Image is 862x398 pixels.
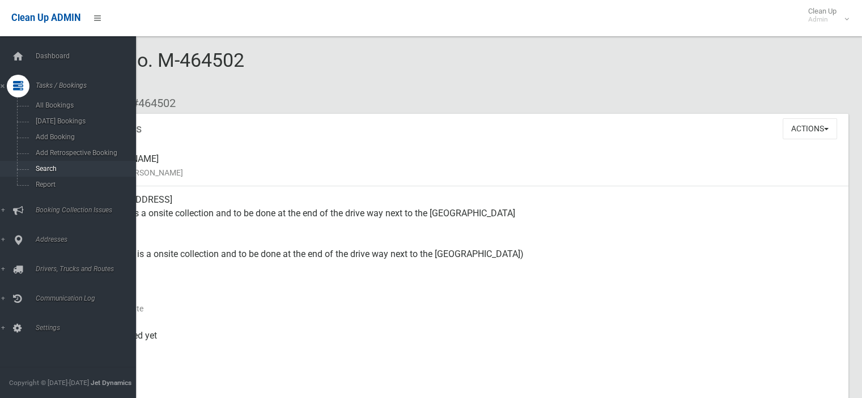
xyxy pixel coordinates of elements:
span: Clean Up ADMIN [11,12,80,23]
small: Collected At [91,343,839,356]
small: Name of [PERSON_NAME] [91,166,839,179]
span: Drivers, Trucks and Routes [32,265,145,273]
div: [DATE] [91,281,839,322]
small: Pickup Point [91,261,839,275]
button: Actions [783,118,837,139]
span: Booking Collection Issues [32,206,145,214]
span: Add Retrospective Booking [32,149,135,157]
span: Copyright © [DATE]-[DATE] [9,379,89,387]
div: Other (This is a onsite collection and to be done at the end of the drive way next to the [GEOGRA... [91,241,839,281]
div: [STREET_ADDRESS] This is a onsite collection and to be done at the end of the drive way next to t... [91,186,839,241]
span: Settings [32,324,145,332]
span: Search [32,165,135,173]
span: Tasks / Bookings [32,82,145,89]
div: [PERSON_NAME] [91,145,839,186]
small: Admin [808,15,836,24]
span: Clean Up [802,7,848,24]
small: Collection Date [91,302,839,315]
li: #464502 [124,93,176,114]
span: Booking No. M-464502 [50,49,244,93]
span: Dashboard [32,52,145,60]
small: Address [91,220,839,234]
span: Addresses [32,236,145,243]
span: Communication Log [32,294,145,302]
span: Add Booking [32,133,135,141]
span: [DATE] Bookings [32,117,135,125]
div: Not collected yet [91,322,839,363]
small: Zone [91,383,839,397]
span: Report [32,181,135,189]
strong: Jet Dynamics [91,379,131,387]
span: All Bookings [32,101,135,109]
